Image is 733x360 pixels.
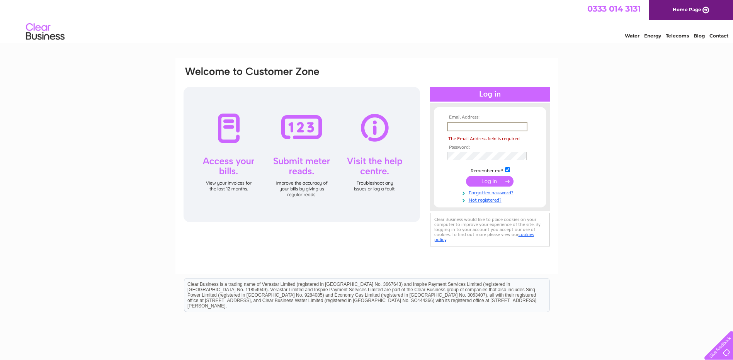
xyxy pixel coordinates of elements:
th: Email Address: [445,115,535,120]
a: cookies policy [434,232,534,242]
a: 0333 014 3131 [587,4,641,14]
a: Energy [644,33,661,39]
span: The Email Address field is required [448,136,520,141]
input: Submit [466,176,514,187]
a: Blog [694,33,705,39]
a: Contact [709,33,728,39]
a: Not registered? [447,196,535,203]
div: Clear Business is a trading name of Verastar Limited (registered in [GEOGRAPHIC_DATA] No. 3667643... [184,4,549,37]
a: Telecoms [666,33,689,39]
div: Clear Business would like to place cookies on your computer to improve your experience of the sit... [430,213,550,246]
td: Remember me? [445,166,535,174]
th: Password: [445,145,535,150]
a: Water [625,33,639,39]
a: Forgotten password? [447,188,535,196]
img: logo.png [26,20,65,44]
